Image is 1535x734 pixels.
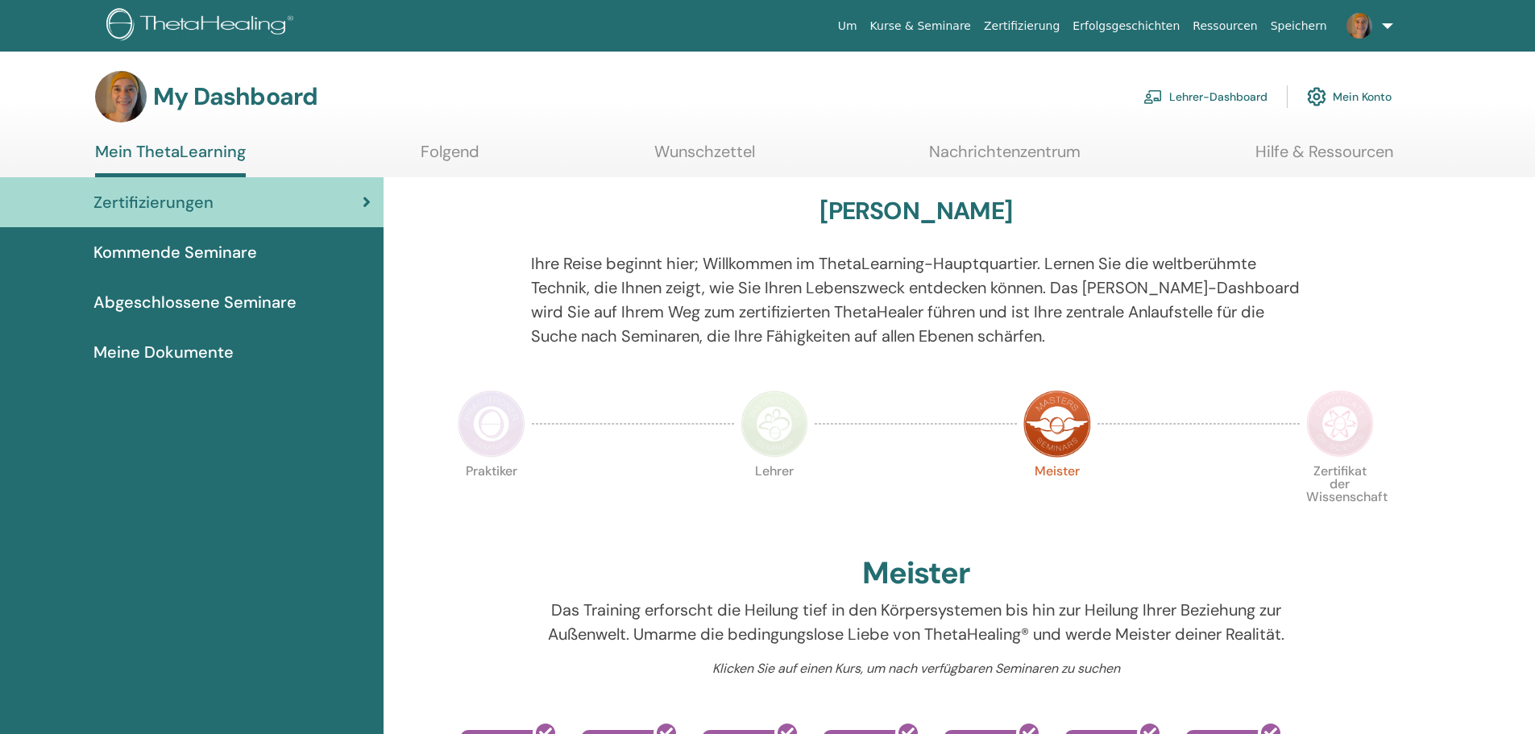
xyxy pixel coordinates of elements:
img: cog.svg [1307,83,1326,110]
span: Zertifizierungen [93,190,214,214]
p: Zertifikat der Wissenschaft [1306,465,1374,533]
p: Meister [1023,465,1091,533]
h3: My Dashboard [153,82,317,111]
span: Kommende Seminare [93,240,257,264]
p: Klicken Sie auf einen Kurs, um nach verfügbaren Seminaren zu suchen [531,659,1301,678]
img: Practitioner [458,390,525,458]
p: Lehrer [741,465,808,533]
a: Mein ThetaLearning [95,142,246,177]
a: Mein Konto [1307,79,1392,114]
h2: Meister [862,555,970,592]
img: default.jpg [1346,13,1372,39]
p: Das Training erforscht die Heilung tief in den Körpersystemen bis hin zur Heilung Ihrer Beziehung... [531,598,1301,646]
span: Meine Dokumente [93,340,234,364]
span: Abgeschlossene Seminare [93,290,297,314]
p: Ihre Reise beginnt hier; Willkommen im ThetaLearning-Hauptquartier. Lernen Sie die weltberühmte T... [531,251,1301,348]
a: Nachrichtenzentrum [929,142,1081,173]
a: Ressourcen [1186,11,1263,41]
img: default.jpg [95,71,147,122]
img: chalkboard-teacher.svg [1143,89,1163,104]
img: Master [1023,390,1091,458]
a: Lehrer-Dashboard [1143,79,1267,114]
a: Zertifizierung [977,11,1066,41]
h3: [PERSON_NAME] [819,197,1012,226]
img: logo.png [106,8,299,44]
a: Speichern [1264,11,1334,41]
a: Um [832,11,864,41]
a: Hilfe & Ressourcen [1255,142,1393,173]
a: Folgend [421,142,479,173]
a: Wunschzettel [654,142,755,173]
img: Certificate of Science [1306,390,1374,458]
a: Erfolgsgeschichten [1066,11,1186,41]
a: Kurse & Seminare [864,11,977,41]
p: Praktiker [458,465,525,533]
img: Instructor [741,390,808,458]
